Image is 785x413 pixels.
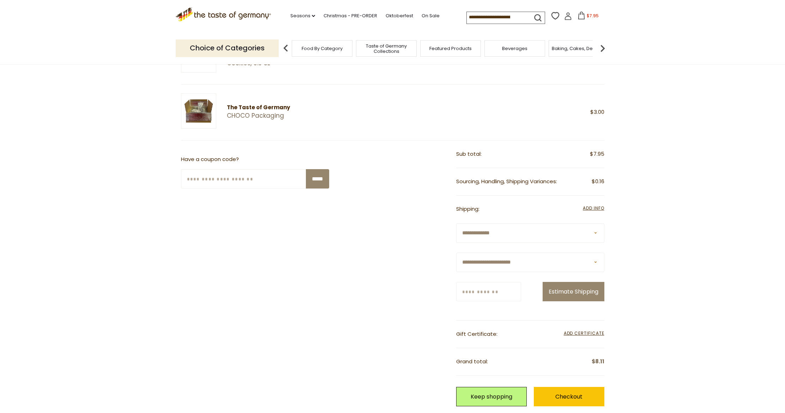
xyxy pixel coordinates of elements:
[456,150,482,158] span: Sub total:
[592,177,604,186] span: $0.16
[590,150,604,159] span: $7.95
[176,39,279,57] p: Choice of Categories
[456,178,557,185] span: Sourcing, Handling, Shipping Variances:
[456,358,488,365] span: Grand total:
[564,330,604,338] span: Add Certificate
[324,12,377,20] a: Christmas - PRE-ORDER
[422,12,440,20] a: On Sale
[227,112,404,119] a: CHOCO Packaging
[386,12,413,20] a: Oktoberfest
[590,108,604,116] span: $3.00
[456,205,479,212] span: Shipping:
[181,155,329,164] p: Have a coupon code?
[543,282,604,301] button: Estimate Shipping
[290,12,315,20] a: Seasons
[596,41,610,55] img: next arrow
[587,13,599,19] span: $7.95
[534,387,604,406] a: Checkout
[552,46,606,51] a: Baking, Cakes, Desserts
[302,46,343,51] a: Food By Category
[181,93,216,129] img: CHOCO Packaging
[358,43,415,54] a: Taste of Germany Collections
[583,205,604,211] span: Add Info
[456,330,497,338] span: Gift Certificate:
[227,103,404,112] div: The Taste of Germany
[592,357,604,366] span: $8.11
[456,387,527,406] a: Keep shopping
[279,41,293,55] img: previous arrow
[502,46,527,51] a: Beverages
[429,46,472,51] a: Featured Products
[573,12,603,22] button: $7.95
[227,52,380,67] a: Kambly "Matterhorn"Swiss Chocolate Butter Cookies, 3.5 oz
